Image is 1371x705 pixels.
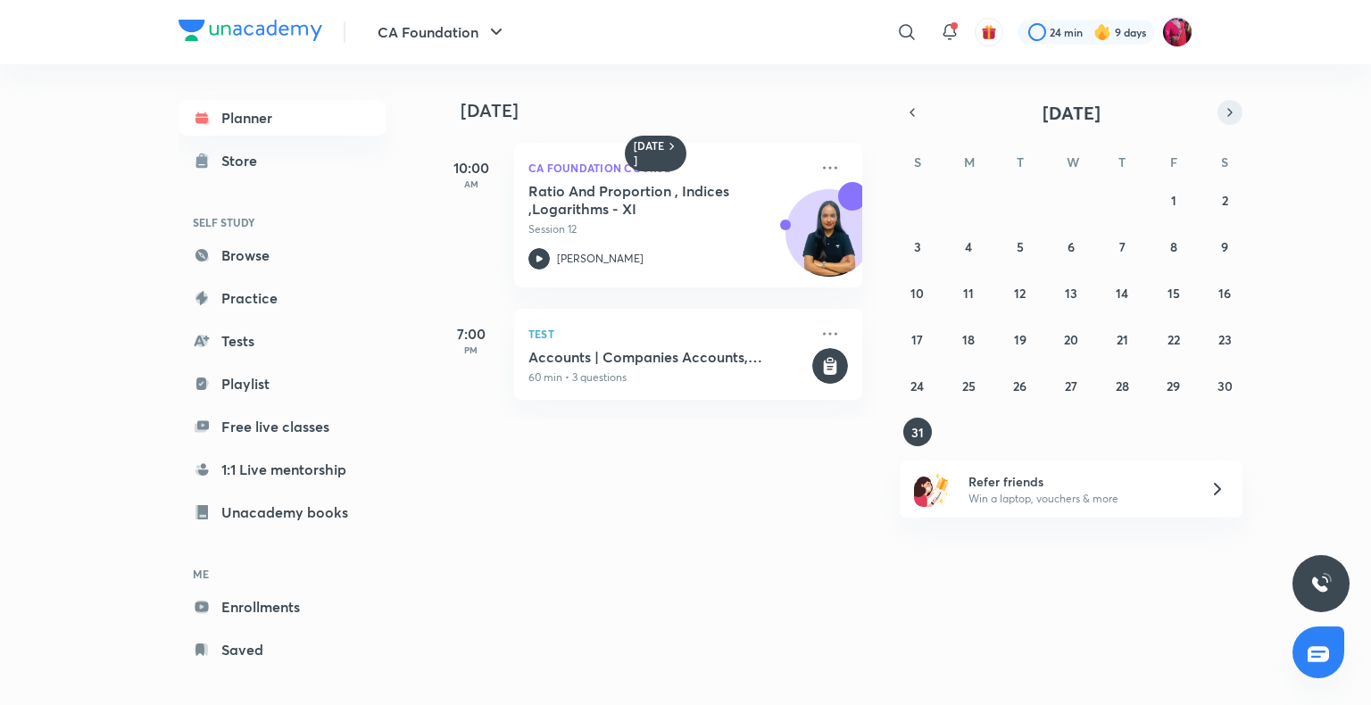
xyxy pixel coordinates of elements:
img: streak [1093,23,1111,41]
img: Avatar [786,199,872,285]
abbr: August 8, 2025 [1170,238,1177,255]
button: August 15, 2025 [1159,278,1188,307]
a: Practice [179,280,386,316]
abbr: August 12, 2025 [1014,285,1026,302]
h6: Refer friends [968,472,1188,491]
p: PM [436,344,507,355]
button: August 6, 2025 [1057,232,1085,261]
a: Company Logo [179,20,322,46]
p: Test [528,323,809,344]
button: August 24, 2025 [903,371,932,400]
button: August 8, 2025 [1159,232,1188,261]
abbr: August 17, 2025 [911,331,923,348]
abbr: Sunday [914,153,921,170]
abbr: August 29, 2025 [1167,377,1180,394]
img: ttu [1310,573,1332,594]
p: CA Foundation Course [528,157,809,178]
abbr: Tuesday [1017,153,1024,170]
button: August 27, 2025 [1057,371,1085,400]
abbr: August 28, 2025 [1116,377,1129,394]
p: [PERSON_NAME] [557,251,644,267]
button: August 23, 2025 [1210,325,1239,353]
img: Company Logo [179,20,322,41]
img: Anushka Gupta [1162,17,1192,47]
a: Playlist [179,366,386,402]
button: August 10, 2025 [903,278,932,307]
a: Browse [179,237,386,273]
abbr: August 9, 2025 [1221,238,1228,255]
abbr: August 27, 2025 [1065,377,1077,394]
abbr: Saturday [1221,153,1228,170]
abbr: August 24, 2025 [910,377,924,394]
abbr: August 5, 2025 [1017,238,1024,255]
abbr: August 4, 2025 [965,238,972,255]
abbr: August 13, 2025 [1065,285,1077,302]
abbr: August 22, 2025 [1167,331,1180,348]
h4: [DATE] [461,100,880,121]
button: August 4, 2025 [954,232,983,261]
h6: [DATE] [634,139,665,168]
p: Session 12 [528,221,809,237]
abbr: August 23, 2025 [1218,331,1232,348]
abbr: August 14, 2025 [1116,285,1128,302]
img: referral [914,471,950,507]
abbr: Thursday [1118,153,1126,170]
button: August 12, 2025 [1006,278,1034,307]
button: August 7, 2025 [1108,232,1136,261]
button: August 28, 2025 [1108,371,1136,400]
abbr: August 30, 2025 [1217,377,1233,394]
button: August 26, 2025 [1006,371,1034,400]
button: August 1, 2025 [1159,186,1188,214]
h5: 10:00 [436,157,507,178]
abbr: August 10, 2025 [910,285,924,302]
button: August 21, 2025 [1108,325,1136,353]
abbr: August 20, 2025 [1064,331,1078,348]
abbr: August 7, 2025 [1119,238,1126,255]
h6: SELF STUDY [179,207,386,237]
button: August 3, 2025 [903,232,932,261]
abbr: August 25, 2025 [962,377,976,394]
button: August 2, 2025 [1210,186,1239,214]
a: Free live classes [179,409,386,444]
abbr: Monday [964,153,975,170]
a: Planner [179,100,386,136]
h6: ME [179,559,386,589]
button: avatar [975,18,1003,46]
button: August 22, 2025 [1159,325,1188,353]
button: August 19, 2025 [1006,325,1034,353]
button: August 20, 2025 [1057,325,1085,353]
h5: Ratio And Proportion , Indices ,Logarithms - XI [528,182,751,218]
button: August 9, 2025 [1210,232,1239,261]
button: August 11, 2025 [954,278,983,307]
abbr: August 1, 2025 [1171,192,1176,209]
button: August 14, 2025 [1108,278,1136,307]
a: Tests [179,323,386,359]
p: AM [436,178,507,189]
abbr: August 11, 2025 [963,285,974,302]
abbr: Friday [1170,153,1177,170]
button: August 17, 2025 [903,325,932,353]
div: Store [221,150,268,171]
button: August 18, 2025 [954,325,983,353]
a: 1:1 Live mentorship [179,452,386,487]
abbr: August 3, 2025 [914,238,921,255]
button: August 29, 2025 [1159,371,1188,400]
abbr: August 16, 2025 [1218,285,1231,302]
a: Store [179,143,386,178]
abbr: Wednesday [1067,153,1079,170]
button: August 5, 2025 [1006,232,1034,261]
p: Win a laptop, vouchers & more [968,491,1188,507]
span: [DATE] [1043,101,1101,125]
abbr: August 15, 2025 [1167,285,1180,302]
a: Unacademy books [179,494,386,530]
abbr: August 26, 2025 [1013,377,1026,394]
abbr: August 21, 2025 [1117,331,1128,348]
abbr: August 19, 2025 [1014,331,1026,348]
button: CA Foundation [367,14,518,50]
button: August 25, 2025 [954,371,983,400]
abbr: August 6, 2025 [1068,238,1075,255]
button: [DATE] [925,100,1217,125]
img: avatar [981,24,997,40]
button: August 31, 2025 [903,418,932,446]
a: Enrollments [179,589,386,625]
